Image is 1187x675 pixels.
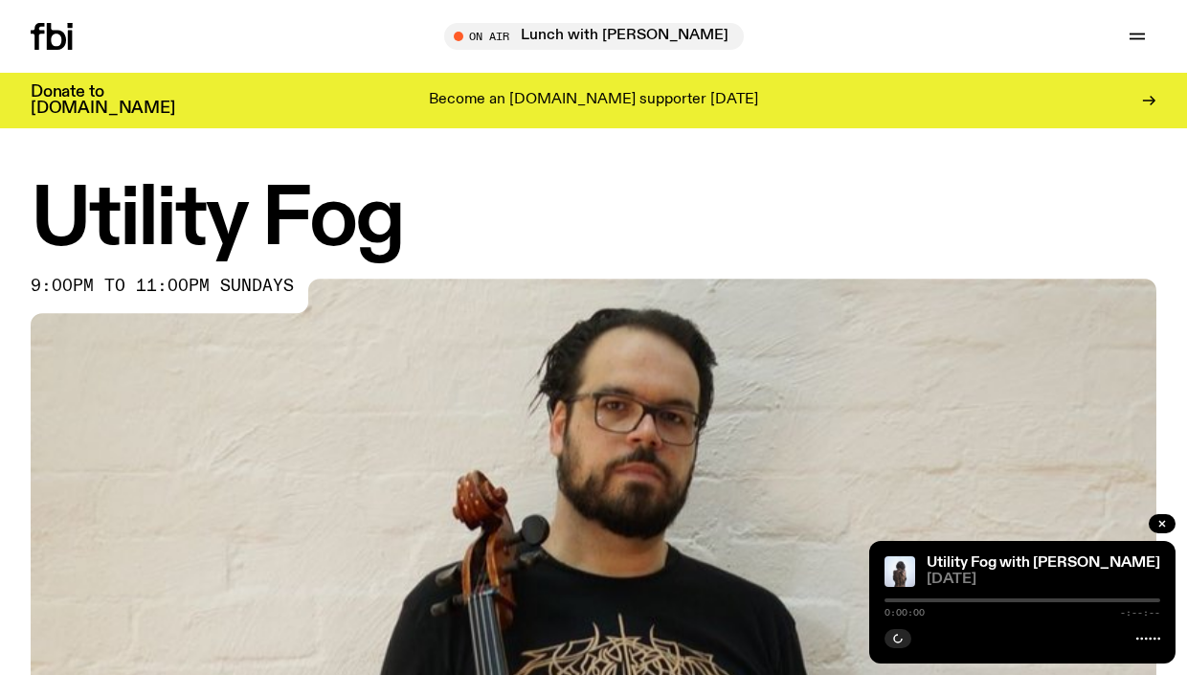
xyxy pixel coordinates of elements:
[31,182,1156,259] h1: Utility Fog
[927,555,1160,571] a: Utility Fog with [PERSON_NAME]
[885,608,925,618] span: 0:00:00
[885,556,915,587] img: Cover of Leese's album Δ
[429,92,758,109] p: Become an [DOMAIN_NAME] supporter [DATE]
[927,573,1160,587] span: [DATE]
[444,23,744,50] button: On AirLunch with [PERSON_NAME]
[31,84,175,117] h3: Donate to [DOMAIN_NAME]
[31,279,294,294] span: 9:00pm to 11:00pm sundays
[1120,608,1160,618] span: -:--:--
